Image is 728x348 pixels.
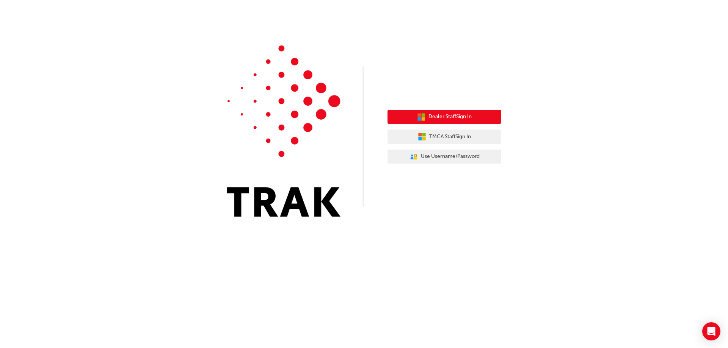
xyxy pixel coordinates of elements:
[388,130,501,144] button: TMCA StaffSign In
[702,322,720,340] div: Open Intercom Messenger
[227,45,340,217] img: Trak
[421,152,480,161] span: Use Username/Password
[388,150,501,164] button: Use Username/Password
[428,112,472,121] span: Dealer Staff Sign In
[429,133,471,141] span: TMCA Staff Sign In
[388,110,501,124] button: Dealer StaffSign In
